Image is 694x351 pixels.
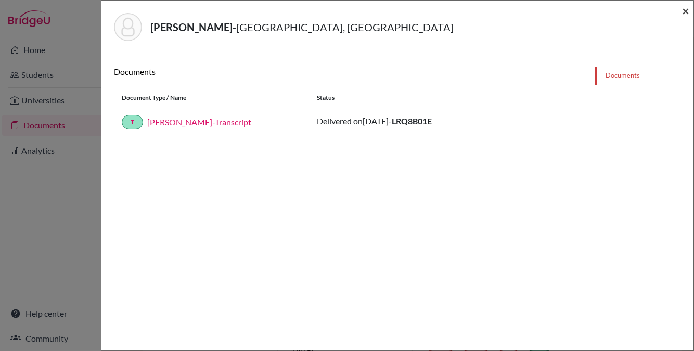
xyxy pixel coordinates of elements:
button: Close [682,5,689,17]
h6: Documents [114,67,582,76]
a: [PERSON_NAME]-Transcript [147,117,251,127]
strong: LRQ8B01E [392,116,432,126]
div: Status [309,93,582,102]
span: × [682,3,689,18]
a: T [122,115,143,129]
span: - [389,116,432,126]
strong: [PERSON_NAME] [150,21,233,33]
span: [DATE] [363,116,389,126]
span: - [GEOGRAPHIC_DATA], [GEOGRAPHIC_DATA] [233,21,454,33]
p: Delivered on [317,115,432,127]
a: Documents [595,67,693,85]
div: Document Type / Name [114,93,309,102]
